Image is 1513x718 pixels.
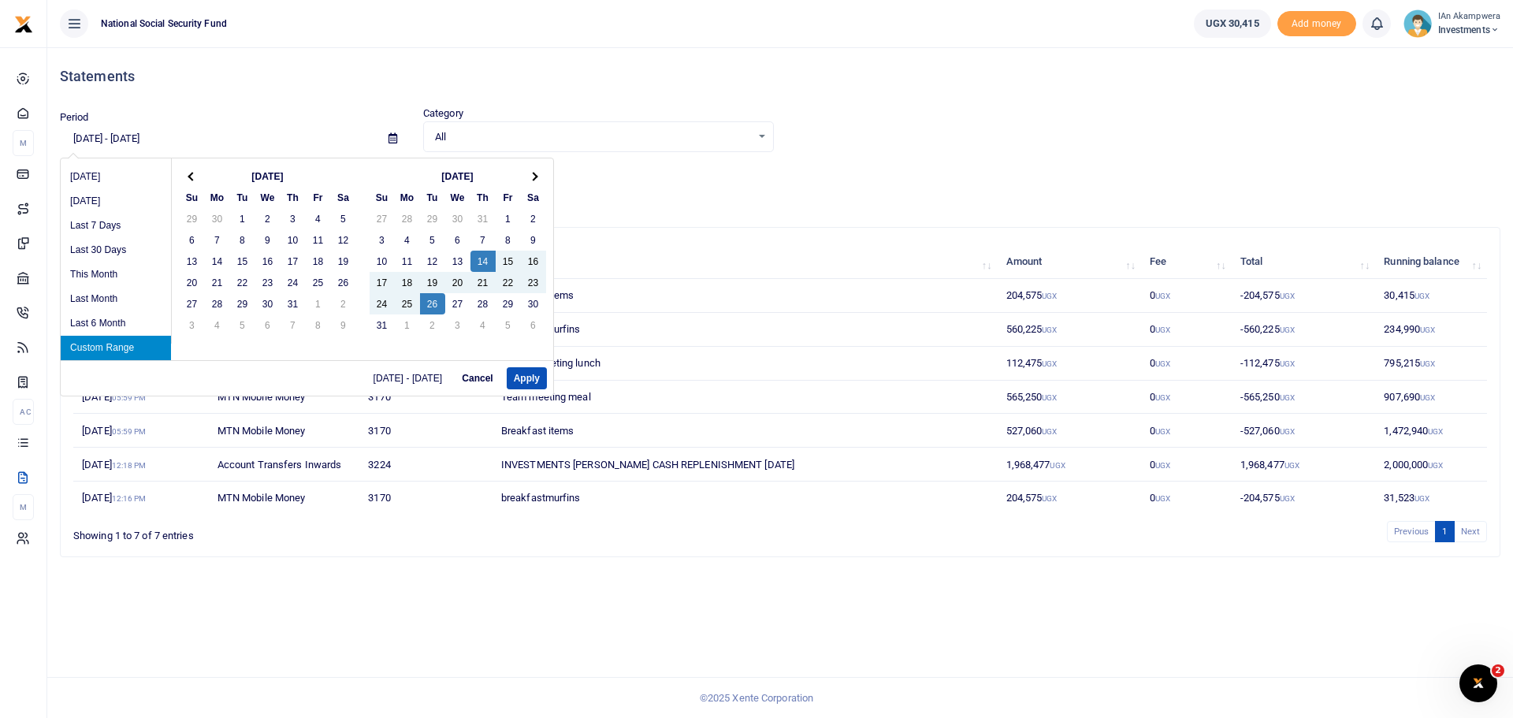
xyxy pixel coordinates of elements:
small: UGX [1042,427,1057,436]
td: 27 [370,208,395,229]
td: 0 [1141,347,1232,381]
td: 30,415 [1375,279,1487,313]
td: 1,968,477 [1232,448,1376,482]
td: 24 [281,272,306,293]
small: UGX [1414,494,1429,503]
img: logo-small [14,15,33,34]
td: 20 [445,272,470,293]
small: UGX [1280,393,1295,402]
td: 6 [180,229,205,251]
td: 1,472,940 [1375,414,1487,448]
td: 12 [331,229,356,251]
td: 12 [420,251,445,272]
td: 28 [395,208,420,229]
button: Apply [507,367,547,389]
td: MTN Mobile Money [209,381,360,415]
th: Running balance: activate to sort column ascending [1375,245,1487,279]
td: 10 [370,251,395,272]
td: 22 [230,272,255,293]
th: Fr [496,187,521,208]
td: MTN Mobile Money [209,482,360,515]
a: Add money [1277,17,1356,28]
span: All [435,129,751,145]
td: 3170 [359,414,493,448]
th: [DATE] [395,166,521,187]
td: 9 [331,314,356,336]
td: 31 [281,293,306,314]
td: 4 [395,229,420,251]
th: Tu [230,187,255,208]
small: UGX [1420,326,1435,334]
small: 05:59 PM [112,393,147,402]
td: 29 [180,208,205,229]
span: Add money [1277,11,1356,37]
td: 17 [281,251,306,272]
li: Last 30 Days [61,238,171,262]
td: 3 [281,208,306,229]
th: [DATE] [205,166,331,187]
small: UGX [1280,427,1295,436]
td: 3224 [359,448,493,482]
td: 527,060 [997,414,1141,448]
small: UGX [1420,359,1435,368]
td: 26 [331,272,356,293]
td: 0 [1141,482,1232,515]
td: 15 [230,251,255,272]
td: 0 [1141,448,1232,482]
td: MTN Mobile Money [209,414,360,448]
small: UGX [1042,326,1057,334]
li: [DATE] [61,165,171,189]
a: logo-small logo-large logo-large [14,17,33,29]
td: 11 [395,251,420,272]
td: -112,475 [1232,347,1376,381]
td: 24 [370,293,395,314]
li: Last 6 Month [61,311,171,336]
small: UGX [1420,393,1435,402]
th: We [255,187,281,208]
span: National Social Security Fund [95,17,233,31]
td: 0 [1141,414,1232,448]
small: UGX [1155,494,1170,503]
td: 30 [521,293,546,314]
td: 6 [521,314,546,336]
td: 9 [521,229,546,251]
td: 25 [395,293,420,314]
td: 13 [180,251,205,272]
li: Toup your wallet [1277,11,1356,37]
td: 565,250 [997,381,1141,415]
td: INVESTMENTS [PERSON_NAME] CASH REPLENISHMENT [DATE] [493,448,998,482]
td: -565,250 [1232,381,1376,415]
td: 17 [370,272,395,293]
th: Amount: activate to sort column ascending [997,245,1141,279]
td: 22 [496,272,521,293]
a: 1 [1435,521,1454,542]
span: [DATE] - [DATE] [374,374,449,383]
td: 1 [395,314,420,336]
td: 7 [205,229,230,251]
td: 560,225 [997,313,1141,347]
small: UGX [1280,326,1295,334]
li: Ac [13,399,34,425]
th: Fr [306,187,331,208]
td: 1 [496,208,521,229]
td: 4 [205,314,230,336]
small: 12:18 PM [112,461,147,470]
td: breakfastmurfins [493,313,998,347]
small: UGX [1042,292,1057,300]
td: 7 [281,314,306,336]
td: Namco meeting lunch [493,347,998,381]
td: 1,968,477 [997,448,1141,482]
th: Sa [521,187,546,208]
td: [DATE] [73,482,209,515]
td: 2,000,000 [1375,448,1487,482]
iframe: Intercom live chat [1459,664,1497,702]
td: 16 [255,251,281,272]
td: 20 [180,272,205,293]
td: Breakfast items [493,414,998,448]
td: Team meeting meal [493,381,998,415]
li: [DATE] [61,189,171,214]
small: UGX [1155,427,1170,436]
td: 31,523 [1375,482,1487,515]
td: 9 [255,229,281,251]
td: 28 [470,293,496,314]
